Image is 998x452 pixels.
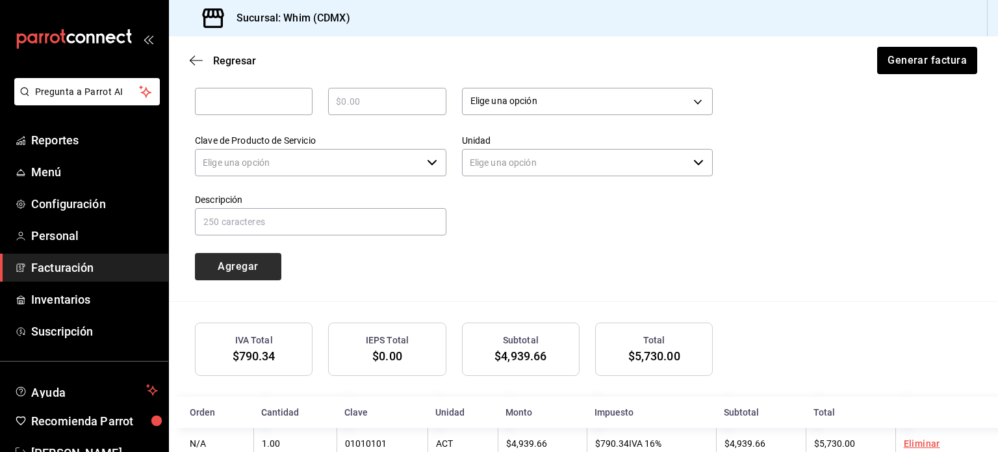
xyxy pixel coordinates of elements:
[506,438,547,449] span: $4,939.66
[31,382,141,398] span: Ayuda
[337,397,427,428] th: Clave
[233,349,275,363] span: $790.34
[31,195,158,213] span: Configuración
[366,334,409,347] h3: IEPS Total
[643,334,665,347] h3: Total
[226,10,350,26] h3: Sucursal: Whim (CDMX)
[494,349,546,363] span: $4,939.66
[14,78,160,105] button: Pregunta a Parrot AI
[213,55,256,67] span: Regresar
[628,349,680,363] span: $5,730.00
[235,334,273,347] h3: IVA Total
[195,194,446,204] label: Descripción
[587,397,716,428] th: Impuesto
[498,397,587,428] th: Monto
[372,349,402,363] span: $0.00
[328,94,446,109] input: $0.00
[904,438,940,449] a: Eliminar
[806,397,895,428] th: Total
[877,47,977,74] button: Generar factura
[31,163,158,181] span: Menú
[31,227,158,245] span: Personal
[595,438,629,449] span: $790.34
[31,291,158,308] span: Inventarios
[190,55,256,67] button: Regresar
[35,85,140,99] span: Pregunta a Parrot AI
[9,94,160,108] a: Pregunta a Parrot AI
[462,149,689,176] input: Elige una opción
[462,135,713,144] label: Unidad
[31,259,158,276] span: Facturación
[31,131,158,149] span: Reportes
[814,438,855,449] span: $5,730.00
[253,397,337,428] th: Cantidad
[169,397,253,428] th: Orden
[262,438,280,449] span: 1.00
[716,397,806,428] th: Subtotal
[428,397,498,428] th: Unidad
[503,334,539,347] h3: Subtotal
[724,438,765,449] span: $4,939.66
[31,412,158,430] span: Recomienda Parrot
[143,34,153,44] button: open_drawer_menu
[462,88,713,115] div: Elige una opción
[195,149,422,176] input: Elige una opción
[31,323,158,340] span: Suscripción
[195,135,446,144] label: Clave de Producto de Servicio
[195,208,446,235] input: 250 caracteres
